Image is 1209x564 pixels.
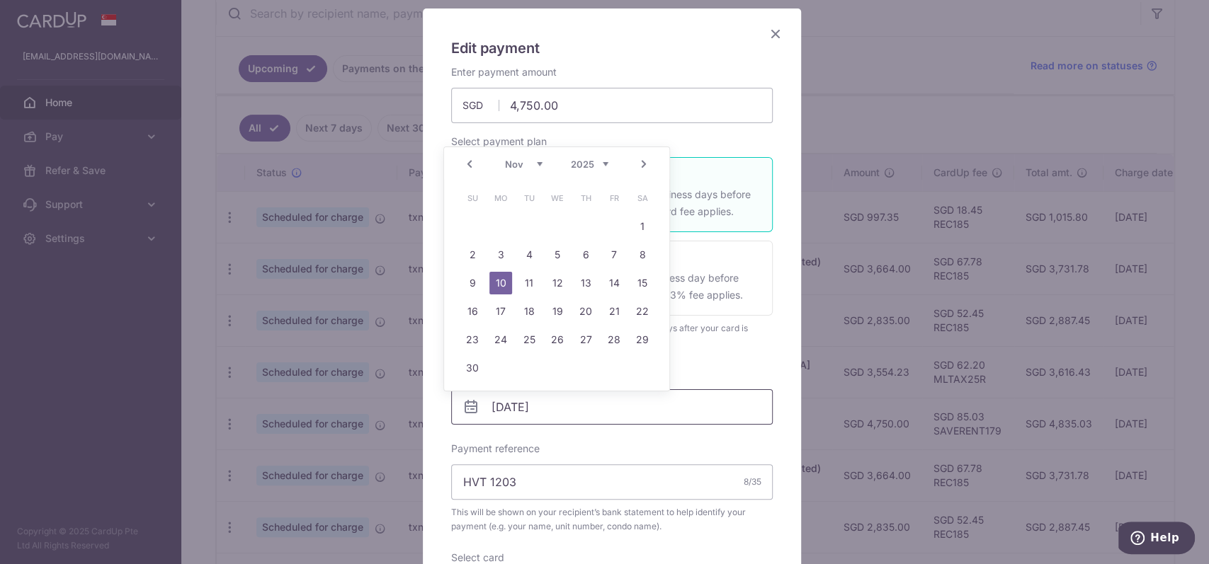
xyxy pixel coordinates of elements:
[451,389,773,425] input: DD / MM / YYYY
[546,328,569,351] a: 26
[546,243,569,266] a: 5
[603,328,625,351] a: 28
[603,300,625,323] a: 21
[461,300,484,323] a: 16
[631,300,654,323] a: 22
[451,134,547,149] label: Select payment plan
[451,37,773,59] h5: Edit payment
[574,243,597,266] a: 6
[631,215,654,238] a: 1
[631,243,654,266] a: 8
[489,187,512,209] span: Monday
[767,25,784,42] button: Close
[631,187,654,209] span: Saturday
[1118,522,1195,557] iframe: Opens a widget where you can find more information
[546,187,569,209] span: Wednesday
[461,187,484,209] span: Sunday
[574,328,597,351] a: 27
[603,272,625,294] a: 14
[574,300,597,323] a: 20
[574,272,597,294] a: 13
[489,272,512,294] a: 10
[451,505,773,534] span: This will be shown on your recipient’s bank statement to help identify your payment (e.g. your na...
[518,328,540,351] a: 25
[451,88,773,123] input: 0.00
[744,475,761,489] div: 8/35
[631,272,654,294] a: 15
[451,65,557,79] label: Enter payment amount
[546,300,569,323] a: 19
[574,187,597,209] span: Thursday
[546,272,569,294] a: 12
[631,328,654,351] a: 29
[489,243,512,266] a: 3
[518,300,540,323] a: 18
[462,98,499,113] span: SGD
[603,243,625,266] a: 7
[461,272,484,294] a: 9
[461,328,484,351] a: 23
[489,328,512,351] a: 24
[461,243,484,266] a: 2
[518,272,540,294] a: 11
[518,187,540,209] span: Tuesday
[518,243,540,266] a: 4
[603,187,625,209] span: Friday
[461,156,478,173] a: Prev
[461,357,484,379] a: 30
[451,442,540,456] label: Payment reference
[635,156,652,173] a: Next
[489,300,512,323] a: 17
